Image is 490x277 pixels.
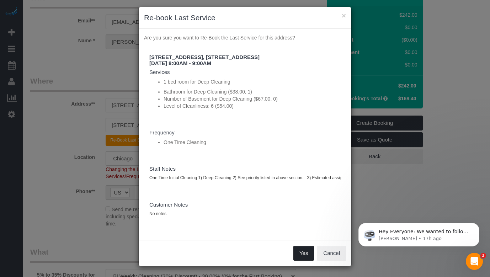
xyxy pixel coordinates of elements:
[149,130,341,136] h4: Frequency
[31,21,122,97] span: Hey Everyone: We wanted to follow up and let you know we have been closely monitoring the account...
[164,95,341,102] li: Number of Basement for Deep Cleaning ($67.00, 0)
[466,253,483,270] iframe: Intercom live chat
[480,253,486,259] span: 3
[164,139,341,146] li: One Time Cleaning
[164,88,341,95] li: Bathroom for Deep Cleaning ($38.00, 1)
[149,60,211,66] b: [DATE] 8:00AM - 9:00AM
[144,12,346,23] h3: Re-book Last Service
[149,54,260,60] b: [STREET_ADDRESS], [STREET_ADDRESS]
[149,202,341,208] h4: Customer Notes
[164,102,341,110] li: Level of Cleanliness: 6 ($54.00)
[164,78,341,85] li: 1 bed room for Deep Cleaning
[293,246,314,261] button: Yes
[348,208,490,258] iframe: Intercom notifications message
[149,211,341,217] pre: No notes
[139,7,351,266] sui-modal: Re-book Last Service
[149,69,341,75] h4: Services
[342,12,346,19] button: ×
[31,27,123,34] p: Message from Ellie, sent 17h ago
[144,34,346,41] p: Are you sure you want to Re-Book the Last Service for this address?
[149,175,341,181] pre: One Time Initial Cleaning 1) Deep Cleaning 2) See priority listed in above section. 3) Estimated ...
[149,166,341,172] h4: Staff Notes
[317,246,346,261] button: Cancel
